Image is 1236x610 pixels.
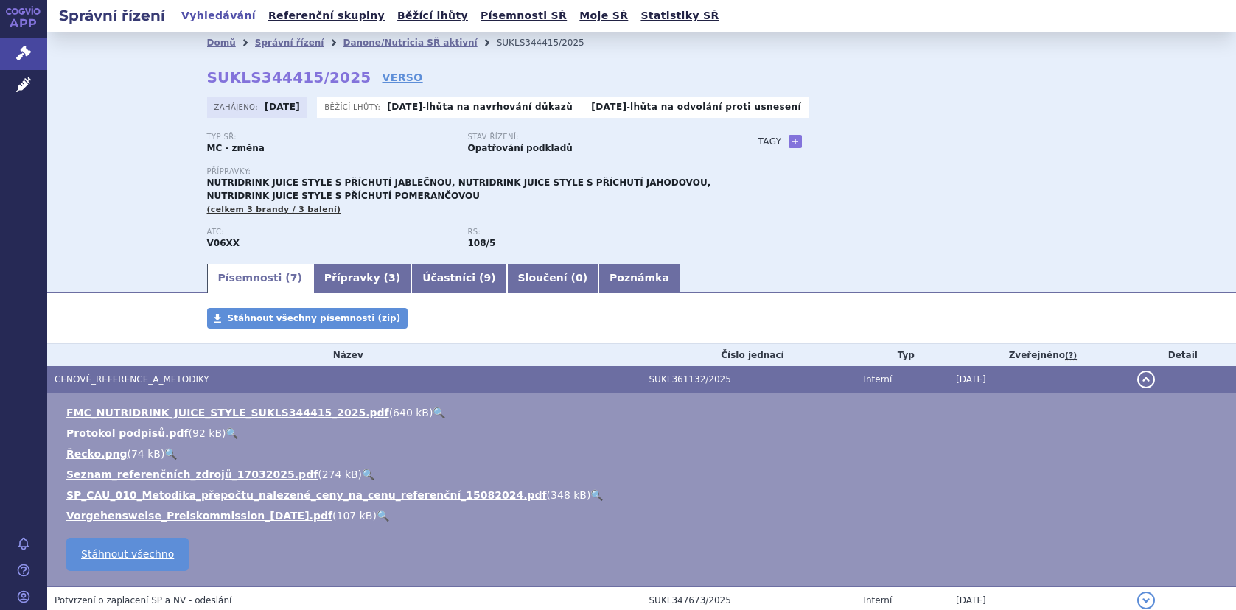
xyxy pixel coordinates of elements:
[1065,351,1077,361] abbr: (?)
[476,6,571,26] a: Písemnosti SŘ
[66,407,389,418] a: FMC_NUTRIDRINK_JUICE_STYLE_SUKLS344415_2025.pdf
[313,264,411,293] a: Přípravky (3)
[207,228,453,236] p: ATC:
[377,510,389,522] a: 🔍
[66,469,318,480] a: Seznam_referenčních_zdrojů_17032025.pdf
[265,102,300,112] strong: [DATE]
[949,366,1130,393] td: [DATE]
[66,489,547,501] a: SP_CAU_010_Metodika_přepočtu_nalezené_ceny_na_cenu_referenční_15082024.pdf
[1130,344,1236,366] th: Detail
[228,313,401,323] span: Stáhnout všechny písemnosti (zip)
[164,448,177,460] a: 🔍
[507,264,598,293] a: Sloučení (0)
[55,374,209,385] span: CENOVÉ_REFERENCE_A_METODIKY
[393,6,472,26] a: Běžící lhůty
[131,448,161,460] span: 74 kB
[207,205,341,214] span: (celkem 3 brandy / 3 balení)
[642,344,856,366] th: Číslo jednací
[207,69,371,86] strong: SUKLS344415/2025
[66,538,189,571] a: Stáhnout všechno
[207,264,313,293] a: Písemnosti (7)
[863,374,892,385] span: Interní
[207,133,453,141] p: Typ SŘ:
[207,308,408,329] a: Stáhnout všechny písemnosti (zip)
[468,238,496,248] strong: polymerní výživa speciální - hyperkalorická bez tuku
[66,448,127,460] a: Řecko.png
[598,264,680,293] a: Poznámka
[207,38,236,48] a: Domů
[226,427,238,439] a: 🔍
[343,38,477,48] a: Danone/Nutricia SŘ aktivní
[856,344,949,366] th: Typ
[66,467,1221,482] li: ( )
[177,6,260,26] a: Vyhledávání
[55,595,231,606] span: Potvrzení o zaplacení SP a NV - odeslání
[47,344,642,366] th: Název
[337,510,373,522] span: 107 kB
[264,6,389,26] a: Referenční skupiny
[468,228,714,236] p: RS:
[66,510,332,522] a: Vorgehensweise_Preiskommission_[DATE].pdf
[551,489,587,501] span: 348 kB
[255,38,324,48] a: Správní řízení
[207,178,711,201] span: NUTRIDRINK JUICE STYLE S PŘÍCHUTÍ JABLEČNOU, NUTRIDRINK JUICE STYLE S PŘÍCHUTÍ JAHODOVOU, NUTRIDR...
[66,488,1221,502] li: ( )
[642,366,856,393] td: SUKL361132/2025
[483,272,491,284] span: 9
[789,135,802,148] a: +
[411,264,506,293] a: Účastníci (9)
[949,344,1130,366] th: Zveřejněno
[1137,371,1155,388] button: detail
[66,508,1221,523] li: ( )
[214,101,261,113] span: Zahájeno:
[1137,592,1155,609] button: detail
[468,143,573,153] strong: Opatřování podkladů
[433,407,445,418] a: 🔍
[324,101,383,113] span: Běžící lhůty:
[497,32,604,54] li: SUKLS344415/2025
[590,489,603,501] a: 🔍
[426,102,573,112] a: lhůta na navrhování důkazů
[863,595,892,606] span: Interní
[591,101,801,113] p: -
[630,102,801,112] a: lhůta na odvolání proti usnesení
[758,133,782,150] h3: Tagy
[207,167,729,176] p: Přípravky:
[387,101,573,113] p: -
[207,143,265,153] strong: MC - změna
[636,6,723,26] a: Statistiky SŘ
[47,5,177,26] h2: Správní řízení
[591,102,626,112] strong: [DATE]
[382,70,422,85] a: VERSO
[66,446,1221,461] li: ( )
[388,272,396,284] span: 3
[290,272,298,284] span: 7
[66,426,1221,441] li: ( )
[575,6,632,26] a: Moje SŘ
[362,469,374,480] a: 🔍
[387,102,422,112] strong: [DATE]
[468,133,714,141] p: Stav řízení:
[393,407,429,418] span: 640 kB
[322,469,358,480] span: 274 kB
[576,272,583,284] span: 0
[192,427,222,439] span: 92 kB
[66,427,189,439] a: Protokol podpisů.pdf
[66,405,1221,420] li: ( )
[207,238,240,248] strong: POTRAVINY PRO ZVLÁŠTNÍ LÉKAŘSKÉ ÚČELY (PZLÚ) (ČESKÁ ATC SKUPINA)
